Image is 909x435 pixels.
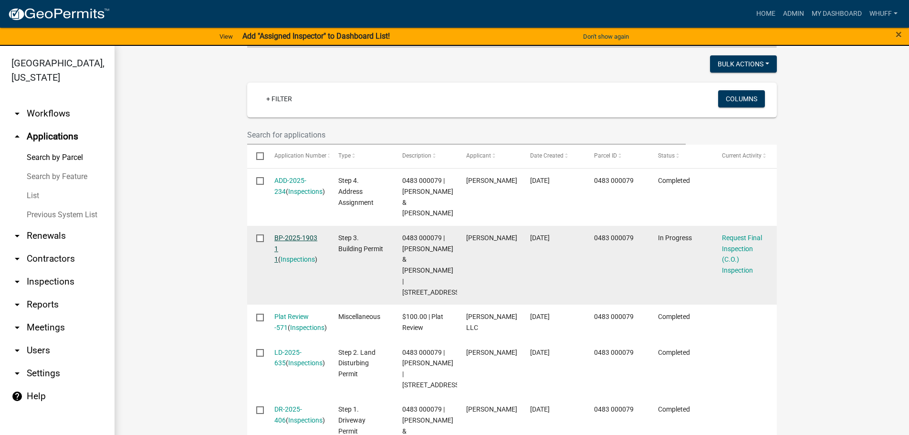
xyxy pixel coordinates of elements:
span: 04/22/2025 [530,234,550,242]
a: Admin [779,5,808,23]
span: Applicant [466,152,491,159]
span: 0483 000079 [594,349,634,356]
span: 04/22/2025 [530,177,550,184]
input: Search for applications [247,125,686,145]
a: BP-2025-1903 1 1 [274,234,317,264]
span: 0483 000079 [594,177,634,184]
span: Application Number [274,152,326,159]
i: help [11,391,23,402]
span: Dara Hester [466,234,517,242]
i: arrow_drop_down [11,108,23,119]
span: 0483 000079 | NORRIS PAUL K & LOIS D NORRIS [402,177,453,217]
datatable-header-cell: Applicant [457,145,521,168]
span: 0483 000079 [594,405,634,413]
a: whuff [866,5,901,23]
span: Dara Hester [466,177,517,184]
span: Step 2. Land Disturbing Permit [338,349,376,378]
a: View [216,29,237,44]
div: ( ) [274,311,320,333]
i: arrow_drop_down [11,345,23,356]
span: Dara Hester [466,405,517,413]
button: Close [896,29,902,40]
a: LD-2025-635 [274,349,302,367]
span: $100.00 | Plat Review [402,313,443,331]
span: 0483 000079 | Paul Norris | 101 CANTERBURY DR [402,349,461,389]
span: 03/18/2025 [530,349,550,356]
span: Parcel ID [594,152,617,159]
span: 0483 000079 | NORRIS PAUL K & LOIS D NORRIS | 101 CANTERBURY DR [402,234,461,296]
datatable-header-cell: Description [393,145,457,168]
datatable-header-cell: Date Created [521,145,585,168]
a: Plat Review -571 [274,313,309,331]
span: Step 3. Building Permit [338,234,383,253]
a: Request Final Inspection (C.O.) Inspection [722,234,762,274]
span: Harris Gray LLC [466,313,517,331]
datatable-header-cell: Status [649,145,713,168]
span: Status [658,152,675,159]
datatable-header-cell: Parcel ID [585,145,649,168]
span: Miscellaneous [338,313,380,320]
a: Inspections [281,255,315,263]
span: Date Created [530,152,564,159]
a: ADD-2025-234 [274,177,306,195]
span: In Progress [658,234,692,242]
a: Inspections [288,416,323,424]
div: ( ) [274,347,320,369]
i: arrow_drop_down [11,299,23,310]
i: arrow_drop_down [11,368,23,379]
span: Step 1. Driveway Permit [338,405,366,435]
div: ( ) [274,404,320,426]
i: arrow_drop_down [11,253,23,265]
button: Bulk Actions [710,55,777,73]
a: Inspections [290,324,324,331]
span: × [896,28,902,41]
a: Inspections [288,188,323,195]
i: arrow_drop_up [11,131,23,142]
span: Completed [658,349,690,356]
a: DR-2025-406 [274,405,302,424]
a: Inspections [288,359,323,367]
div: ( ) [274,233,320,265]
span: 0483 000079 [594,234,634,242]
button: Don't show again [579,29,633,44]
span: Description [402,152,431,159]
div: ( ) [274,175,320,197]
span: Completed [658,313,690,320]
span: Type [338,152,351,159]
a: Home [752,5,779,23]
span: Step 4. Address Assignment [338,177,374,206]
datatable-header-cell: Select [247,145,265,168]
i: arrow_drop_down [11,276,23,287]
strong: Add "Assigned Inspector" to Dashboard List! [242,32,390,41]
button: Columns [718,90,765,107]
i: arrow_drop_down [11,230,23,242]
span: 03/26/2025 [530,313,550,320]
datatable-header-cell: Type [329,145,393,168]
datatable-header-cell: Application Number [265,145,329,168]
span: Dara Hester [466,349,517,356]
a: + Filter [259,90,300,107]
i: arrow_drop_down [11,322,23,333]
span: 03/18/2025 [530,405,550,413]
span: Completed [658,405,690,413]
span: Current Activity [722,152,762,159]
span: Completed [658,177,690,184]
a: My Dashboard [808,5,866,23]
span: 0483 000079 [594,313,634,320]
datatable-header-cell: Current Activity [713,145,777,168]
